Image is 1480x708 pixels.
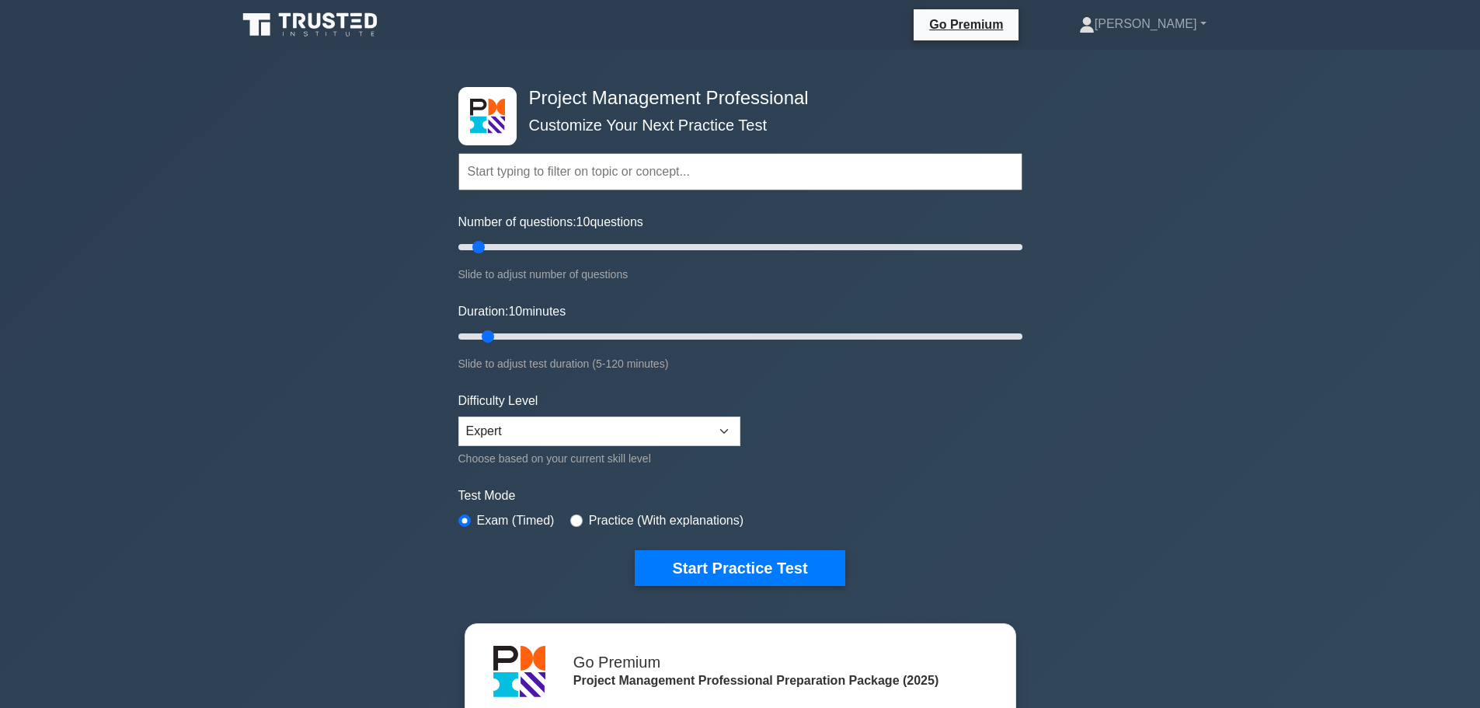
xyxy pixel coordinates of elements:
[576,215,590,228] span: 10
[458,487,1022,505] label: Test Mode
[458,302,566,321] label: Duration: minutes
[523,87,946,110] h4: Project Management Professional
[458,213,643,232] label: Number of questions: questions
[1042,9,1244,40] a: [PERSON_NAME]
[508,305,522,318] span: 10
[458,449,740,468] div: Choose based on your current skill level
[458,265,1022,284] div: Slide to adjust number of questions
[458,153,1022,190] input: Start typing to filter on topic or concept...
[458,354,1022,373] div: Slide to adjust test duration (5-120 minutes)
[589,511,743,530] label: Practice (With explanations)
[458,392,538,410] label: Difficulty Level
[477,511,555,530] label: Exam (Timed)
[635,550,844,586] button: Start Practice Test
[920,15,1012,34] a: Go Premium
